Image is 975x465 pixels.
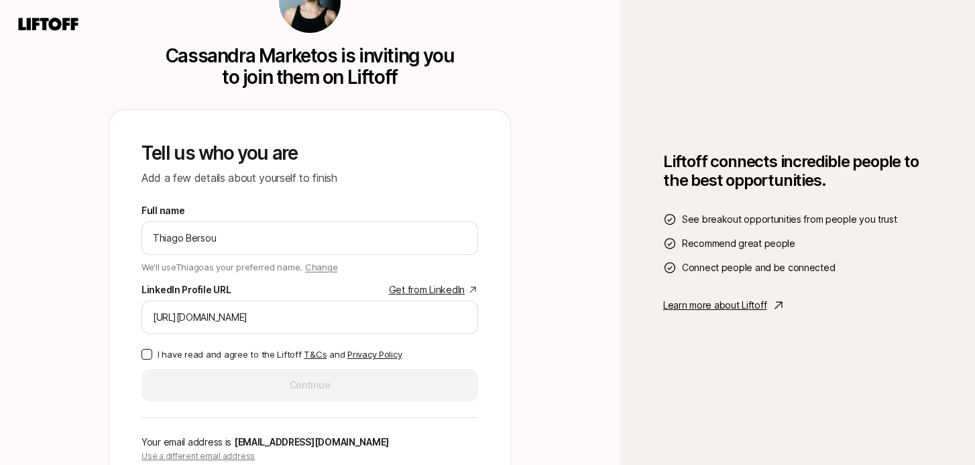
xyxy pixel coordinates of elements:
[234,436,389,448] span: [EMAIL_ADDRESS][DOMAIN_NAME]
[153,309,467,325] input: e.g. https://www.linkedin.com/in/melanie-perkins
[682,260,835,276] span: Connect people and be connected
[305,262,337,272] span: Change
[158,348,402,361] p: I have read and agree to the Liftoff and
[141,169,478,187] p: Add a few details about yourself to finish
[153,230,467,246] input: e.g. Melanie Perkins
[141,203,184,219] label: Full name
[164,45,455,88] p: Cassandra Marketos is inviting you to join them on Liftoff
[682,211,897,227] span: See breakout opportunities from people you trust
[141,282,231,298] div: LinkedIn Profile URL
[141,142,478,164] p: Tell us who you are
[347,349,402,360] a: Privacy Policy
[663,152,931,190] h1: Liftoff connects incredible people to the best opportunities.
[141,349,152,360] button: I have read and agree to the Liftoff T&Cs and Privacy Policy
[141,434,478,450] p: Your email address is
[141,258,337,274] p: We'll use Thiago as your preferred name.
[141,450,478,462] p: Use a different email address
[304,349,327,360] a: T&Cs
[663,297,766,313] p: Learn more about Liftoff
[663,297,931,313] a: Learn more about Liftoff
[389,282,478,298] a: Get from LinkedIn
[682,236,795,252] span: Recommend great people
